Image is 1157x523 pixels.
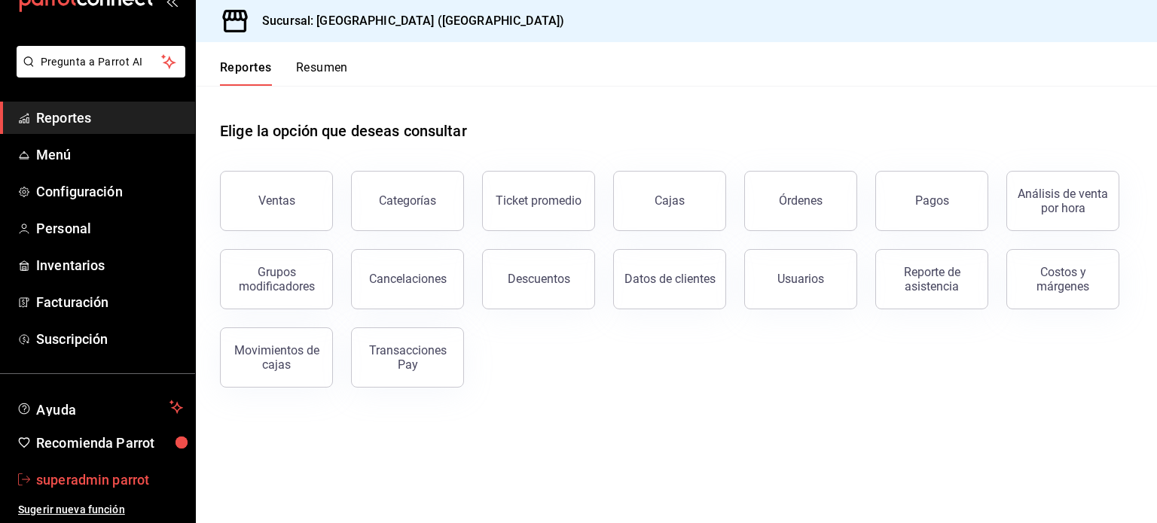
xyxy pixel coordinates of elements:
[875,171,988,231] button: Pagos
[220,171,333,231] button: Ventas
[11,65,185,81] a: Pregunta a Parrot AI
[351,171,464,231] button: Categorías
[1016,187,1110,215] div: Análisis de venta por hora
[351,327,464,388] button: Transacciones Pay
[1006,249,1119,309] button: Costos y márgenes
[220,60,272,86] button: Reportes
[220,120,467,142] h1: Elige la opción que deseas consultar
[624,272,716,286] div: Datos de clientes
[1006,171,1119,231] button: Análisis de venta por hora
[875,249,988,309] button: Reporte de asistencia
[250,12,564,30] h3: Sucursal: [GEOGRAPHIC_DATA] ([GEOGRAPHIC_DATA])
[36,255,183,275] span: Inventarios
[230,343,323,372] div: Movimientos de cajas
[482,249,595,309] button: Descuentos
[36,470,183,490] span: superadmin parrot
[613,249,726,309] button: Datos de clientes
[777,272,824,286] div: Usuarios
[613,171,726,231] a: Cajas
[36,329,183,349] span: Suscripción
[36,108,183,128] span: Reportes
[36,433,183,453] span: Recomienda Parrot
[36,292,183,312] span: Facturación
[885,265,978,293] div: Reporte de asistencia
[296,60,348,86] button: Resumen
[744,171,857,231] button: Órdenes
[915,193,949,208] div: Pagos
[482,171,595,231] button: Ticket promedio
[655,192,685,210] div: Cajas
[36,181,183,202] span: Configuración
[220,60,348,86] div: navigation tabs
[230,265,323,293] div: Grupos modificadores
[744,249,857,309] button: Usuarios
[220,249,333,309] button: Grupos modificadores
[508,272,570,286] div: Descuentos
[379,193,436,208] div: Categorías
[36,398,163,416] span: Ayuda
[41,54,162,70] span: Pregunta a Parrot AI
[1016,265,1110,293] div: Costos y márgenes
[779,193,823,208] div: Órdenes
[369,272,447,286] div: Cancelaciones
[220,327,333,388] button: Movimientos de cajas
[496,193,582,208] div: Ticket promedio
[18,502,183,518] span: Sugerir nueva función
[36,218,183,239] span: Personal
[361,343,454,372] div: Transacciones Pay
[258,193,295,208] div: Ventas
[351,249,464,309] button: Cancelaciones
[17,46,185,78] button: Pregunta a Parrot AI
[36,144,183,165] span: Menú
